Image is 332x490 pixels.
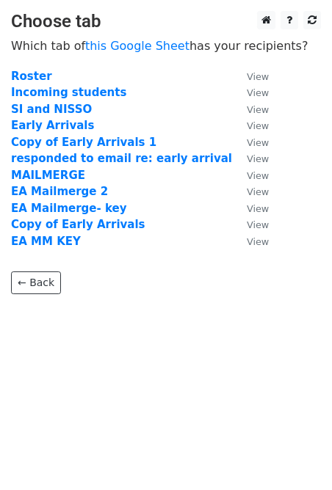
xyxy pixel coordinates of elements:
small: View [247,186,269,197]
a: EA Mailmerge- key [11,202,127,215]
a: View [232,202,269,215]
a: EA MM KEY [11,235,81,248]
a: Copy of Early Arrivals 1 [11,136,156,149]
a: EA Mailmerge 2 [11,185,108,198]
a: View [232,119,269,132]
a: View [232,70,269,83]
small: View [247,153,269,164]
a: Copy of Early Arrivals [11,218,145,231]
p: Which tab of has your recipients? [11,38,321,54]
small: View [247,137,269,148]
a: MAILMERGE [11,169,85,182]
small: View [247,104,269,115]
small: View [247,87,269,98]
a: Early Arrivals [11,119,94,132]
a: Roster [11,70,52,83]
small: View [247,203,269,214]
a: SI and NISSO [11,103,92,116]
a: View [232,235,269,248]
a: View [232,86,269,99]
a: View [232,218,269,231]
small: View [247,170,269,181]
a: Incoming students [11,86,126,99]
a: View [232,136,269,149]
a: View [232,103,269,116]
a: View [232,185,269,198]
small: View [247,236,269,247]
small: View [247,219,269,230]
small: View [247,71,269,82]
a: this Google Sheet [85,39,190,53]
a: ← Back [11,271,61,294]
a: responded to email re: early arrival [11,152,232,165]
small: View [247,120,269,131]
h3: Choose tab [11,11,321,32]
a: View [232,152,269,165]
a: View [232,169,269,182]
